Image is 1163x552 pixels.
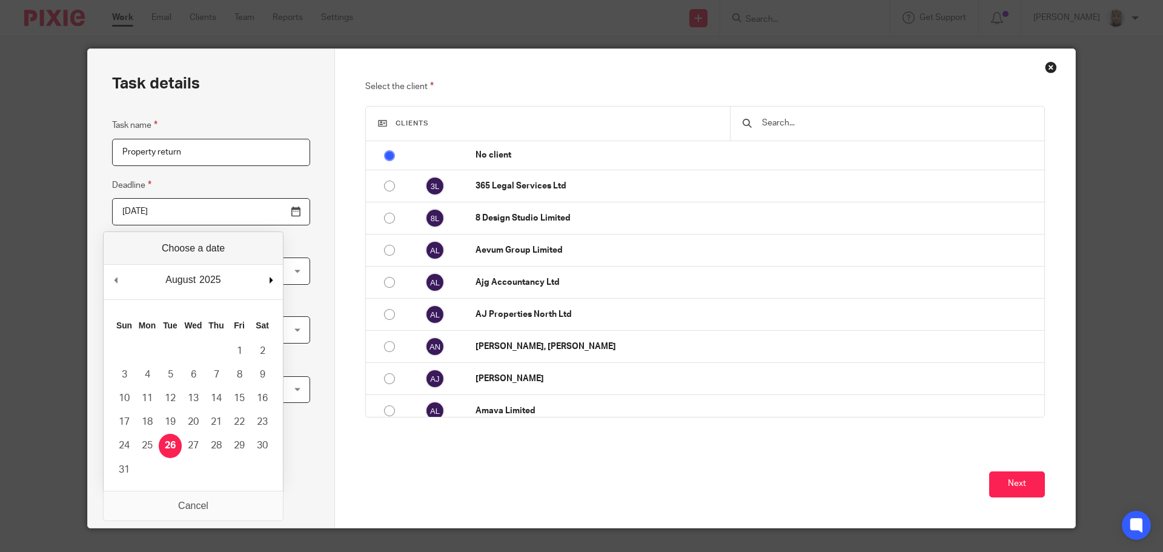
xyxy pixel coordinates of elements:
button: 29 [228,434,251,457]
span: Clients [396,120,429,127]
p: Select the client [365,79,1045,94]
button: 18 [136,410,159,434]
button: 17 [113,410,136,434]
abbr: Tuesday [163,321,177,330]
div: 2025 [197,271,223,289]
h2: Task details [112,73,200,94]
button: 20 [182,410,205,434]
p: Template [188,491,223,503]
button: 24 [113,434,136,457]
button: 9 [251,363,274,387]
button: 14 [205,387,228,410]
img: svg%3E [425,273,445,292]
p: Amava Limited [475,405,1038,417]
button: 1 [228,339,251,363]
p: AJ Properties North Ltd [475,308,1038,321]
p: Aevum Group Limited [475,244,1038,256]
img: svg%3E [425,337,445,356]
button: 16 [251,387,274,410]
img: svg%3E [425,241,445,260]
button: 31 [113,458,136,482]
abbr: Monday [139,321,156,330]
p: Ajg Accountancy Ltd [475,276,1038,288]
div: Close this dialog window [1045,61,1057,73]
abbr: Sunday [116,321,132,330]
label: Task name [112,118,157,132]
p: [PERSON_NAME] [475,373,1038,385]
input: Use the arrow keys to pick a date [112,198,310,225]
div: August [164,271,197,289]
p: Subtasks [241,491,276,503]
button: 4 [136,363,159,387]
button: 8 [228,363,251,387]
button: 11 [136,387,159,410]
button: 30 [251,434,274,457]
button: 13 [182,387,205,410]
img: svg%3E [425,369,445,388]
button: 6 [182,363,205,387]
button: Previous Month [110,271,122,289]
img: svg%3E [425,401,445,421]
button: 27 [182,434,205,457]
p: Client [147,491,169,503]
abbr: Thursday [208,321,224,330]
button: 15 [228,387,251,410]
button: 7 [205,363,228,387]
p: 8 Design Studio Limited [475,212,1038,224]
label: Deadline [112,178,151,192]
button: 25 [136,434,159,457]
button: Next [989,471,1045,497]
button: 21 [205,410,228,434]
abbr: Friday [234,321,245,330]
button: 23 [251,410,274,434]
button: 2 [251,339,274,363]
abbr: Wednesday [184,321,202,330]
p: 365 Legal Services Ltd [475,180,1038,192]
img: svg%3E [425,176,445,196]
button: 28 [205,434,228,457]
button: 19 [159,410,182,434]
p: [PERSON_NAME], [PERSON_NAME] [475,341,1038,353]
button: 5 [159,363,182,387]
button: Next Month [265,271,277,289]
input: Task name [112,139,310,166]
button: 3 [113,363,136,387]
button: 26 [159,434,182,457]
img: svg%3E [425,305,445,324]
button: 22 [228,410,251,434]
abbr: Saturday [256,321,269,330]
img: svg%3E [425,208,445,228]
button: 12 [159,387,182,410]
p: No client [475,149,1038,161]
button: 10 [113,387,136,410]
input: Search... [761,116,1032,130]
